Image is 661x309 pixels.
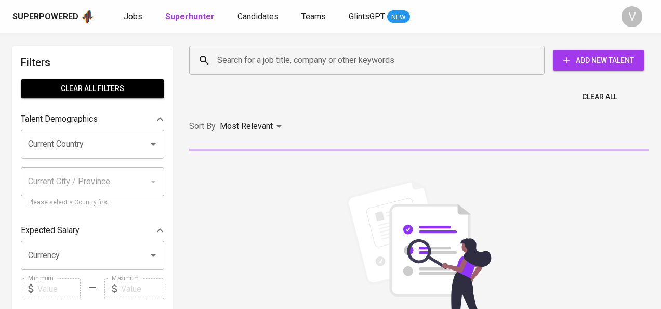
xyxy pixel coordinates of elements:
div: Talent Demographics [21,109,164,130]
b: Superhunter [165,11,215,21]
span: Add New Talent [561,54,636,67]
div: V [622,6,642,27]
button: Clear All [578,87,622,107]
a: GlintsGPT NEW [349,10,410,23]
button: Clear All filters [21,79,164,98]
p: Most Relevant [220,120,273,133]
span: Jobs [124,11,142,21]
button: Add New Talent [553,50,644,71]
h6: Filters [21,54,164,71]
p: Talent Demographics [21,113,98,125]
a: Superpoweredapp logo [12,9,95,24]
input: Value [121,278,164,299]
span: Teams [301,11,326,21]
span: GlintsGPT [349,11,385,21]
p: Sort By [189,120,216,133]
input: Value [37,278,81,299]
button: Open [146,137,161,151]
button: Open [146,248,161,263]
p: Please select a Country first [28,198,157,208]
p: Expected Salary [21,224,80,237]
img: app logo [81,9,95,24]
a: Teams [301,10,328,23]
span: Clear All [582,91,617,104]
span: Clear All filters [29,82,156,95]
span: Candidates [237,11,279,21]
a: Jobs [124,10,144,23]
a: Candidates [237,10,281,23]
a: Superhunter [165,10,217,23]
div: Most Relevant [220,117,285,136]
div: Expected Salary [21,220,164,241]
div: Superpowered [12,11,78,23]
span: NEW [387,12,410,22]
